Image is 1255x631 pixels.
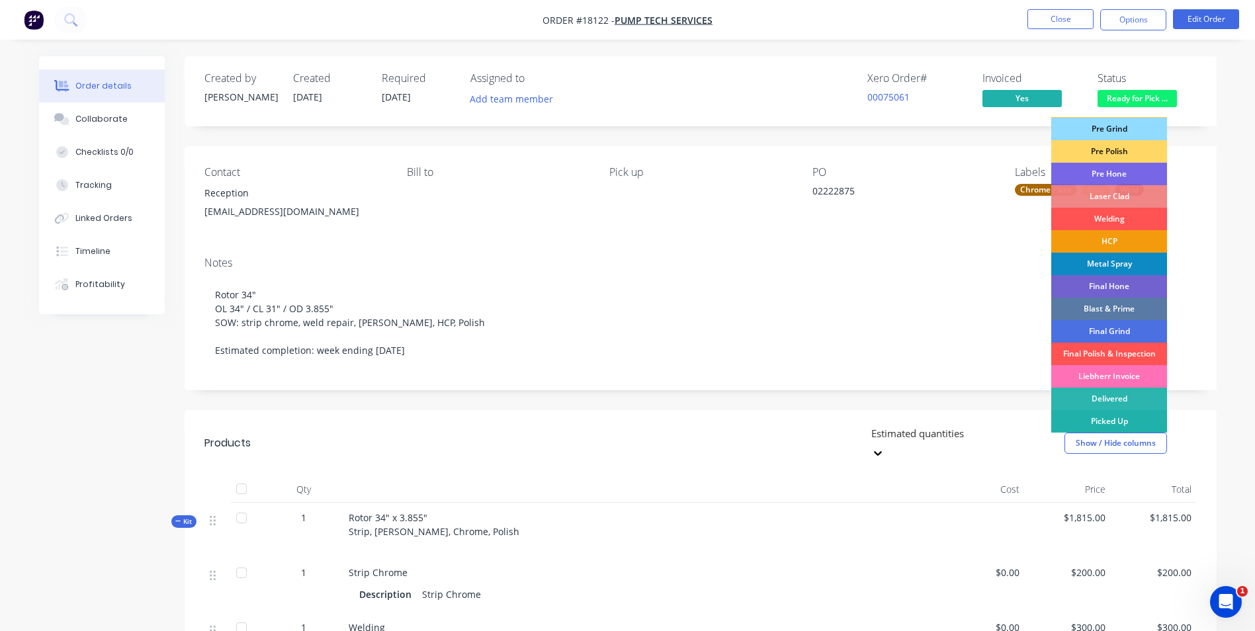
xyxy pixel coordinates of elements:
div: Welding [1051,208,1167,230]
button: Options [1100,9,1166,30]
span: [DATE] [293,91,322,103]
div: Created [293,72,366,85]
div: Pre Polish [1051,140,1167,163]
div: Tracking [75,179,112,191]
span: Yes [982,90,1062,106]
div: Xero Order # [867,72,967,85]
div: Invoiced [982,72,1082,85]
div: Reception [204,184,386,202]
span: 1 [1237,586,1248,597]
div: Pre Grind [1051,118,1167,140]
div: Checklists 0/0 [75,146,134,158]
div: Final Polish & Inspection [1051,343,1167,365]
button: Close [1027,9,1094,29]
button: Show / Hide columns [1064,433,1167,454]
div: Price [1025,476,1111,503]
div: [PERSON_NAME] [204,90,277,104]
div: Collaborate [75,113,128,125]
div: Timeline [75,245,110,257]
div: Profitability [75,278,125,290]
a: Pump Tech Services [615,14,713,26]
div: Required [382,72,454,85]
div: Metal Spray [1051,253,1167,275]
div: Bill to [407,166,588,179]
span: $1,815.00 [1030,511,1105,525]
button: Order details [39,69,165,103]
span: $1,815.00 [1116,511,1191,525]
button: Tracking [39,169,165,202]
div: [EMAIL_ADDRESS][DOMAIN_NAME] [204,202,386,221]
span: [DATE] [382,91,411,103]
div: Chrome Plate [1015,184,1077,196]
div: Strip Chrome [417,585,486,604]
div: Pick up [609,166,791,179]
div: Liebherr Invoice [1051,365,1167,388]
div: Description [359,585,417,604]
button: Ready for Pick ... [1098,90,1177,110]
button: Checklists 0/0 [39,136,165,169]
button: Add team member [470,90,560,108]
span: 1 [301,566,306,579]
button: Profitability [39,268,165,301]
div: Picked Up [1051,410,1167,433]
div: Final Hone [1051,275,1167,298]
div: 02222875 [812,184,978,202]
div: Contact [204,166,386,179]
div: Reception[EMAIL_ADDRESS][DOMAIN_NAME] [204,184,386,226]
div: Qty [264,476,343,503]
div: Cost [939,476,1025,503]
a: 00075061 [867,91,910,103]
button: Edit Order [1173,9,1239,29]
span: Rotor 34" x 3.855" Strip, [PERSON_NAME], Chrome, Polish [349,511,519,538]
div: Created by [204,72,277,85]
span: $200.00 [1116,566,1191,579]
div: Assigned to [470,72,603,85]
div: Order details [75,80,132,92]
span: $0.00 [944,566,1019,579]
div: Blast & Prime [1051,298,1167,320]
button: Kit [171,515,196,528]
button: Collaborate [39,103,165,136]
button: Linked Orders [39,202,165,235]
span: Kit [175,517,193,526]
div: PO [812,166,994,179]
div: Total [1111,476,1197,503]
iframe: Intercom live chat [1210,586,1242,618]
div: Rotor 34" OL 34" / CL 31" / OD 3.855" SOW: strip chrome, weld repair, [PERSON_NAME], HCP, Polish ... [204,274,1197,370]
div: Products [204,435,251,451]
button: Add team member [462,90,560,108]
div: Notes [204,257,1197,269]
span: 1 [301,511,306,525]
button: Timeline [39,235,165,268]
div: HCP [1051,230,1167,253]
div: Delivered [1051,388,1167,410]
div: Status [1098,72,1197,85]
div: Pre Hone [1051,163,1167,185]
div: Labels [1015,166,1196,179]
span: Order #18122 - [542,14,615,26]
span: $200.00 [1030,566,1105,579]
img: Factory [24,10,44,30]
span: Ready for Pick ... [1098,90,1177,106]
div: Laser Clad [1051,185,1167,208]
div: Final Grind [1051,320,1167,343]
span: Strip Chrome [349,566,408,579]
div: Linked Orders [75,212,132,224]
